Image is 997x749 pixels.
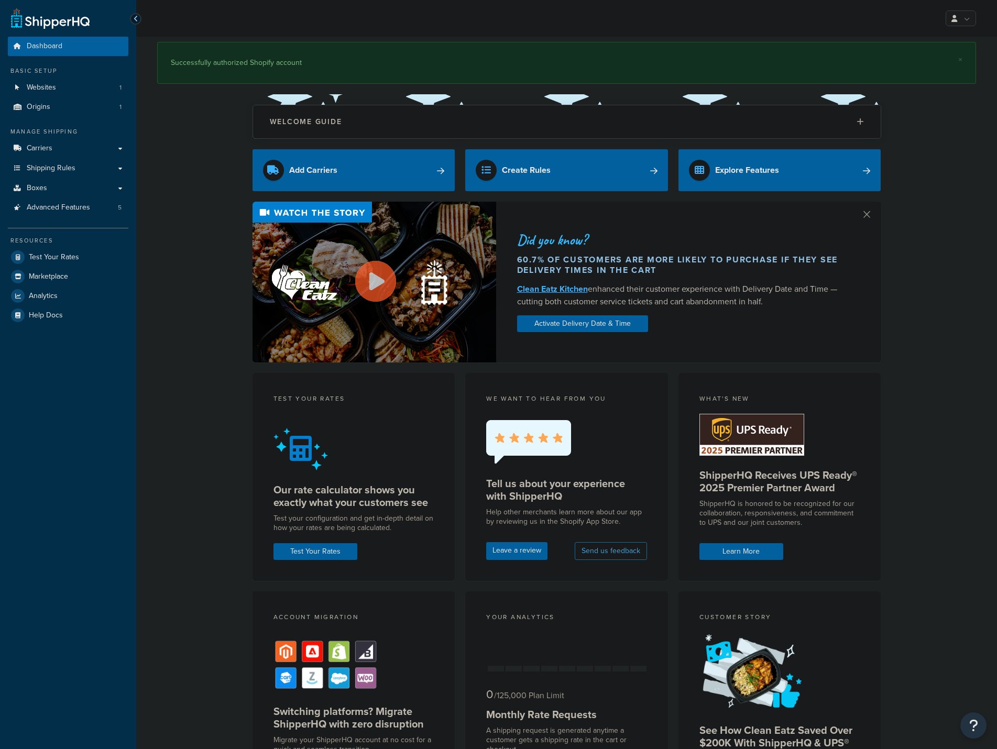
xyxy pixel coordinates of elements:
span: 0 [486,686,493,703]
span: Websites [27,83,56,92]
div: Successfully authorized Shopify account [171,56,962,70]
a: Explore Features [678,149,881,191]
div: What's New [699,394,860,406]
a: Advanced Features5 [8,198,128,217]
span: Origins [27,103,50,112]
a: Dashboard [8,37,128,56]
span: 5 [118,203,122,212]
a: Learn More [699,543,783,560]
a: Help Docs [8,306,128,325]
span: Marketplace [29,272,68,281]
li: Advanced Features [8,198,128,217]
div: Did you know? [517,233,848,247]
a: Websites1 [8,78,128,97]
img: Video thumbnail [253,202,496,362]
a: Shipping Rules [8,159,128,178]
h5: Tell us about your experience with ShipperHQ [486,477,647,502]
div: Create Rules [502,163,551,178]
span: 1 [119,103,122,112]
a: Activate Delivery Date & Time [517,315,648,332]
h5: ShipperHQ Receives UPS Ready® 2025 Premier Partner Award [699,469,860,494]
a: × [958,56,962,64]
button: Send us feedback [575,542,647,560]
h2: Welcome Guide [270,118,342,126]
p: Help other merchants learn more about our app by reviewing us in the Shopify App Store. [486,508,647,526]
div: Customer Story [699,612,860,624]
a: Leave a review [486,542,547,560]
small: / 125,000 Plan Limit [494,689,564,701]
a: Clean Eatz Kitchen [517,283,588,295]
a: Carriers [8,139,128,158]
div: Account Migration [273,612,434,624]
div: Test your configuration and get in-depth detail on how your rates are being calculated. [273,514,434,533]
h5: Our rate calculator shows you exactly what your customers see [273,483,434,509]
h5: Switching platforms? Migrate ShipperHQ with zero disruption [273,705,434,730]
div: Basic Setup [8,67,128,75]
div: 60.7% of customers are more likely to purchase if they see delivery times in the cart [517,255,848,276]
a: Marketplace [8,267,128,286]
div: Your Analytics [486,612,647,624]
div: Test your rates [273,394,434,406]
a: Test Your Rates [8,248,128,267]
span: Boxes [27,184,47,193]
a: Test Your Rates [273,543,357,560]
p: ShipperHQ is honored to be recognized for our collaboration, responsiveness, and commitment to UP... [699,499,860,527]
div: enhanced their customer experience with Delivery Date and Time — cutting both customer service ti... [517,283,848,308]
span: 1 [119,83,122,92]
a: Boxes [8,179,128,198]
h5: See How Clean Eatz Saved Over $200K With ShipperHQ & UPS® [699,724,860,749]
div: Manage Shipping [8,127,128,136]
button: Open Resource Center [960,712,987,739]
span: Carriers [27,144,52,153]
span: Advanced Features [27,203,90,212]
div: Add Carriers [289,163,337,178]
a: Add Carriers [253,149,455,191]
li: Websites [8,78,128,97]
div: Resources [8,236,128,245]
button: Welcome Guide [253,105,881,138]
div: Explore Features [715,163,779,178]
h5: Monthly Rate Requests [486,708,647,721]
li: Origins [8,97,128,117]
span: Test Your Rates [29,253,79,262]
span: Dashboard [27,42,62,51]
span: Help Docs [29,311,63,320]
a: Origins1 [8,97,128,117]
a: Create Rules [465,149,668,191]
a: Analytics [8,287,128,305]
span: Analytics [29,292,58,301]
p: we want to hear from you [486,394,647,403]
span: Shipping Rules [27,164,75,173]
